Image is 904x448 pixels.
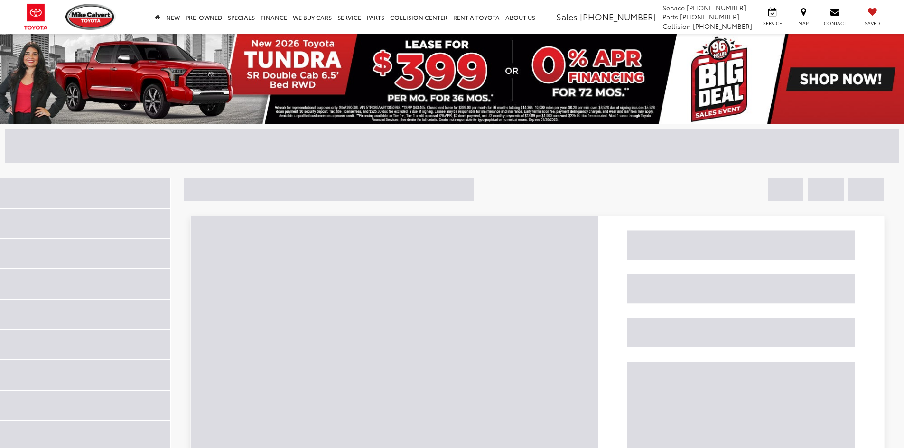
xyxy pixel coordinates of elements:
span: Collision [662,21,691,31]
span: Map [793,20,814,27]
span: [PHONE_NUMBER] [693,21,752,31]
span: Saved [862,20,883,27]
span: [PHONE_NUMBER] [687,3,746,12]
span: Sales [556,10,578,23]
span: [PHONE_NUMBER] [680,12,739,21]
span: Service [762,20,783,27]
span: Parts [662,12,678,21]
span: Service [662,3,685,12]
img: Mike Calvert Toyota [65,4,116,30]
span: [PHONE_NUMBER] [580,10,656,23]
span: Contact [824,20,846,27]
